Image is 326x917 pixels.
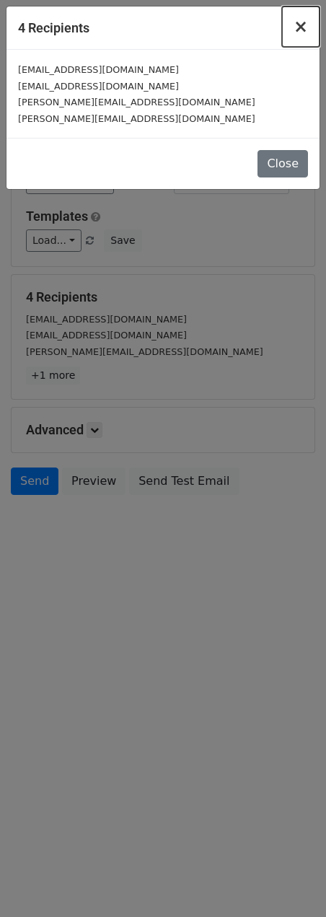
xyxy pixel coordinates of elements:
[18,64,179,75] small: [EMAIL_ADDRESS][DOMAIN_NAME]
[18,113,255,124] small: [PERSON_NAME][EMAIL_ADDRESS][DOMAIN_NAME]
[18,97,255,108] small: [PERSON_NAME][EMAIL_ADDRESS][DOMAIN_NAME]
[18,18,89,38] h5: 4 Recipients
[282,6,320,47] button: Close
[294,17,308,37] span: ×
[254,848,326,917] iframe: Chat Widget
[257,150,308,177] button: Close
[18,81,179,92] small: [EMAIL_ADDRESS][DOMAIN_NAME]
